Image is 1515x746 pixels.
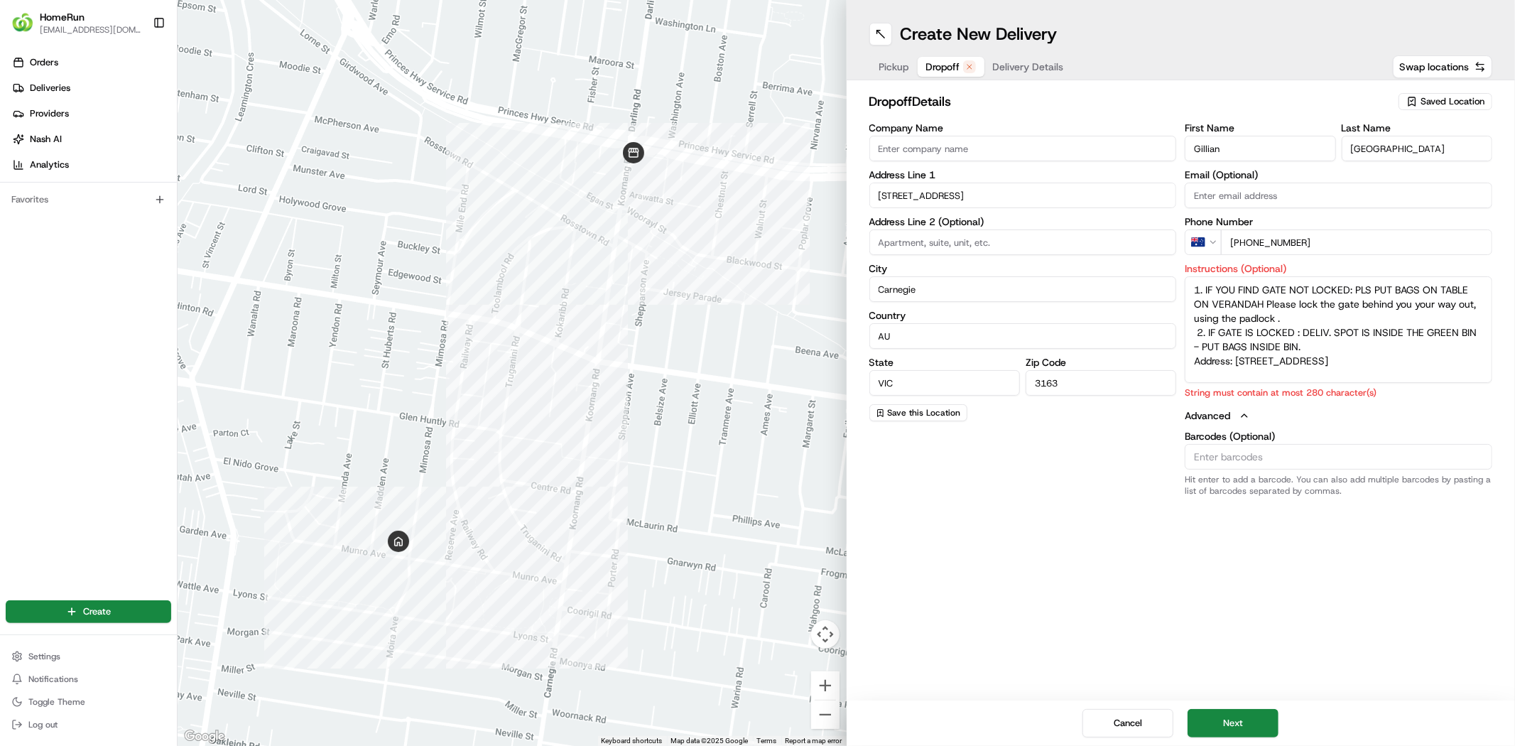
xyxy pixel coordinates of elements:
[30,107,69,120] span: Providers
[869,229,1177,255] input: Apartment, suite, unit, etc.
[1185,123,1335,133] label: First Name
[869,264,1177,274] label: City
[811,671,840,700] button: Zoom in
[671,737,749,745] span: Map data ©2025 Google
[869,92,1391,112] h2: dropoff Details
[28,674,78,685] span: Notifications
[1082,709,1173,737] button: Cancel
[6,188,171,211] div: Favorites
[1342,123,1492,133] label: Last Name
[602,736,663,746] button: Keyboard shortcuts
[1221,229,1492,255] input: Enter phone number
[6,102,177,125] a: Providers
[869,183,1177,208] input: Enter address
[6,600,171,623] button: Create
[1188,709,1278,737] button: Next
[1185,409,1492,423] button: Advanced
[869,136,1177,161] input: Enter company name
[83,605,111,618] span: Create
[28,719,58,730] span: Log out
[993,60,1064,74] span: Delivery Details
[40,24,141,36] button: [EMAIL_ADDRESS][DOMAIN_NAME]
[1185,444,1492,470] input: Enter barcodes
[30,56,58,69] span: Orders
[869,310,1177,320] label: Country
[6,51,177,74] a: Orders
[811,620,840,649] button: Map camera controls
[1185,474,1492,497] p: Hit enter to add a barcode. You can also add multiple barcodes by pasting a list of barcodes sepa...
[1185,386,1492,399] p: String must contain at most 280 character(s)
[6,692,171,712] button: Toggle Theme
[869,357,1020,367] label: State
[40,10,85,24] button: HomeRun
[869,370,1020,396] input: Enter state
[1026,370,1176,396] input: Enter zip code
[786,737,842,745] a: Report a map error
[1185,276,1492,383] textarea: 1. IF YOU FIND GATE NOT LOCKED: PLS PUT BAGS ON TABLE ON VERANDAH Please lock the gate behind you...
[11,11,34,34] img: HomeRun
[869,123,1177,133] label: Company Name
[869,323,1177,349] input: Enter country
[30,82,70,94] span: Deliveries
[1342,136,1492,161] input: Enter last name
[1185,183,1492,208] input: Enter email address
[6,715,171,735] button: Log out
[6,6,147,40] button: HomeRunHomeRun[EMAIL_ADDRESS][DOMAIN_NAME]
[869,170,1177,180] label: Address Line 1
[1185,264,1492,274] label: Instructions (Optional)
[6,128,177,151] a: Nash AI
[30,158,69,171] span: Analytics
[28,651,60,662] span: Settings
[869,276,1177,302] input: Enter city
[811,701,840,729] button: Zoom out
[6,77,177,99] a: Deliveries
[757,737,777,745] a: Terms (opens in new tab)
[1393,55,1492,78] button: Swap locations
[181,728,228,746] a: Open this area in Google Maps (opens a new window)
[879,60,909,74] span: Pickup
[1399,60,1469,74] span: Swap locations
[1185,431,1492,441] label: Barcodes (Optional)
[6,669,171,689] button: Notifications
[1185,170,1492,180] label: Email (Optional)
[869,404,967,421] button: Save this Location
[1421,95,1484,108] span: Saved Location
[1026,357,1176,367] label: Zip Code
[1185,136,1335,161] input: Enter first name
[28,696,85,708] span: Toggle Theme
[869,217,1177,227] label: Address Line 2 (Optional)
[6,153,177,176] a: Analytics
[926,60,960,74] span: Dropoff
[1399,92,1492,112] button: Saved Location
[1185,409,1230,423] label: Advanced
[6,647,171,666] button: Settings
[901,23,1058,45] h1: Create New Delivery
[888,407,961,418] span: Save this Location
[1185,217,1492,227] label: Phone Number
[181,728,228,746] img: Google
[30,133,62,146] span: Nash AI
